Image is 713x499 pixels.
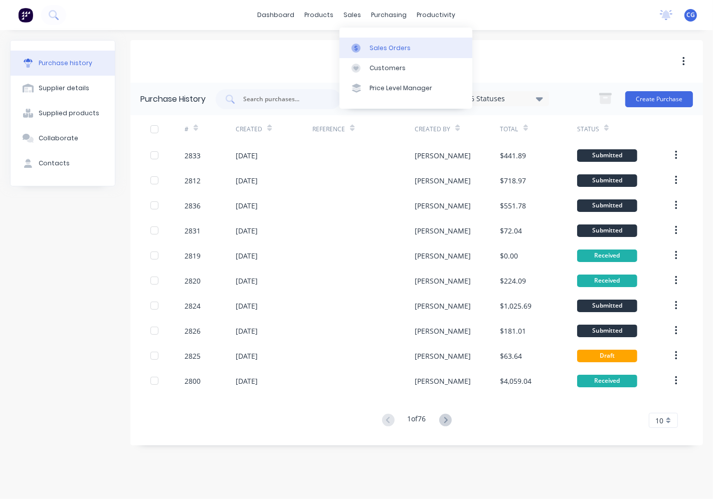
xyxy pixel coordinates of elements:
div: $1,025.69 [500,301,532,311]
div: [PERSON_NAME] [415,251,471,261]
div: sales [339,8,367,23]
div: Price Level Manager [370,84,432,93]
div: Purchase history [39,59,92,68]
div: Received [577,249,637,262]
div: [PERSON_NAME] [415,150,471,161]
div: Purchase History [140,93,206,105]
div: # [185,125,189,134]
div: Submitted [577,325,637,337]
div: Created [236,125,262,134]
img: Factory [18,8,33,23]
div: [DATE] [236,251,258,261]
a: dashboard [253,8,300,23]
div: 2819 [185,251,201,261]
div: [PERSON_NAME] [415,301,471,311]
div: $63.64 [500,351,522,361]
div: [DATE] [236,150,258,161]
div: Supplier details [39,84,89,93]
button: Create Purchase [625,91,693,107]
div: 2836 [185,200,201,211]
div: Contacts [39,159,70,168]
div: Total [500,125,518,134]
div: Submitted [577,300,637,312]
button: Purchase history [11,51,115,76]
div: Received [577,375,637,387]
div: Received [577,275,637,287]
div: Submitted [577,224,637,237]
div: $0.00 [500,251,518,261]
div: [DATE] [236,326,258,336]
div: $718.97 [500,175,526,186]
div: Created By [415,125,450,134]
div: Draft [577,350,637,362]
div: [PERSON_NAME] [415,200,471,211]
div: Customers [370,64,406,73]
div: 6 Statuses [471,93,543,104]
div: [PERSON_NAME] [415,326,471,336]
div: Sales Orders [370,44,411,53]
a: Customers [339,58,472,78]
button: Contacts [11,151,115,176]
div: Submitted [577,174,637,187]
div: productivity [412,8,461,23]
div: [DATE] [236,276,258,286]
div: [DATE] [236,200,258,211]
div: [DATE] [236,351,258,361]
div: [DATE] [236,301,258,311]
button: Collaborate [11,126,115,151]
div: products [300,8,339,23]
div: [DATE] [236,175,258,186]
div: [DATE] [236,376,258,386]
span: 10 [655,415,663,426]
div: Submitted [577,199,637,212]
div: 2826 [185,326,201,336]
div: $181.01 [500,326,526,336]
div: [PERSON_NAME] [415,376,471,386]
div: 1 of 76 [408,413,426,428]
div: $224.09 [500,276,526,286]
div: [PERSON_NAME] [415,175,471,186]
a: Sales Orders [339,38,472,58]
button: Supplied products [11,101,115,126]
div: 2812 [185,175,201,186]
div: $551.78 [500,200,526,211]
div: $72.04 [500,225,522,236]
div: $4,059.04 [500,376,532,386]
div: [PERSON_NAME] [415,351,471,361]
div: 2831 [185,225,201,236]
div: purchasing [367,8,412,23]
div: Status [577,125,599,134]
div: $441.89 [500,150,526,161]
div: Supplied products [39,109,99,118]
div: [DATE] [236,225,258,236]
div: 2833 [185,150,201,161]
div: Submitted [577,149,637,162]
a: Price Level Manager [339,78,472,98]
div: [PERSON_NAME] [415,276,471,286]
button: Supplier details [11,76,115,101]
input: Search purchases... [242,94,325,104]
div: Collaborate [39,134,78,143]
div: 2820 [185,276,201,286]
div: 2824 [185,301,201,311]
div: Reference [312,125,345,134]
span: CG [686,11,695,20]
div: [PERSON_NAME] [415,225,471,236]
div: 2825 [185,351,201,361]
div: 2800 [185,376,201,386]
